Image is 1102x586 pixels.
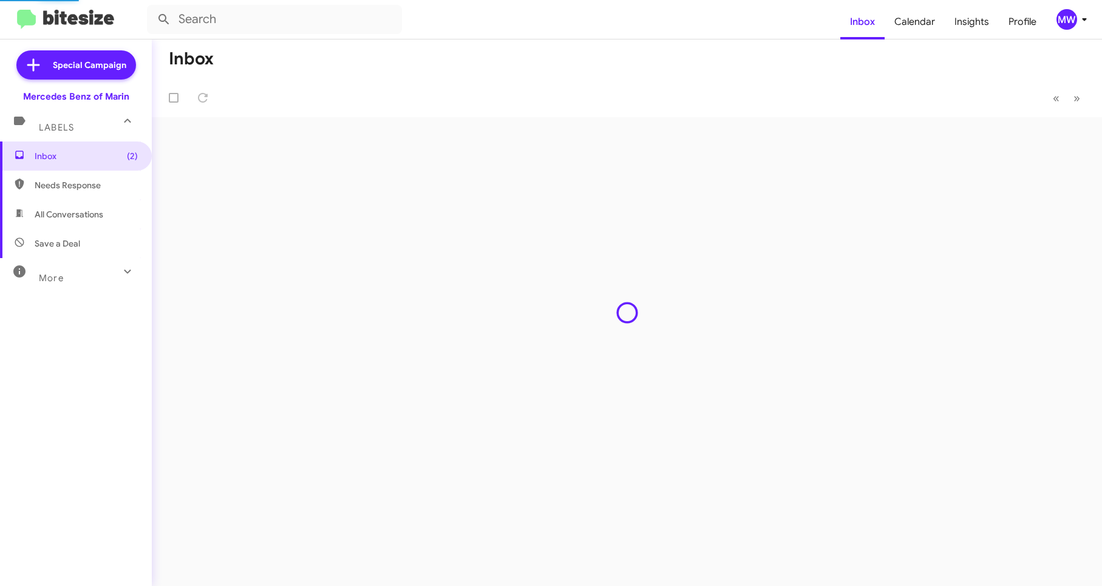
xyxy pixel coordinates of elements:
h1: Inbox [169,49,214,69]
a: Special Campaign [16,50,136,80]
button: Next [1066,86,1087,111]
nav: Page navigation example [1046,86,1087,111]
span: (2) [127,150,138,162]
span: More [39,273,64,284]
span: Needs Response [35,179,138,191]
a: Inbox [840,4,885,39]
span: All Conversations [35,208,103,220]
span: » [1073,90,1080,106]
span: Save a Deal [35,237,80,250]
span: Labels [39,122,74,133]
span: Inbox [35,150,138,162]
div: Mercedes Benz of Marin [23,90,129,103]
div: MW [1056,9,1077,30]
input: Search [147,5,402,34]
a: Profile [999,4,1046,39]
a: Insights [945,4,999,39]
button: Previous [1046,86,1067,111]
span: « [1053,90,1059,106]
button: MW [1046,9,1089,30]
a: Calendar [885,4,945,39]
span: Special Campaign [53,59,126,71]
